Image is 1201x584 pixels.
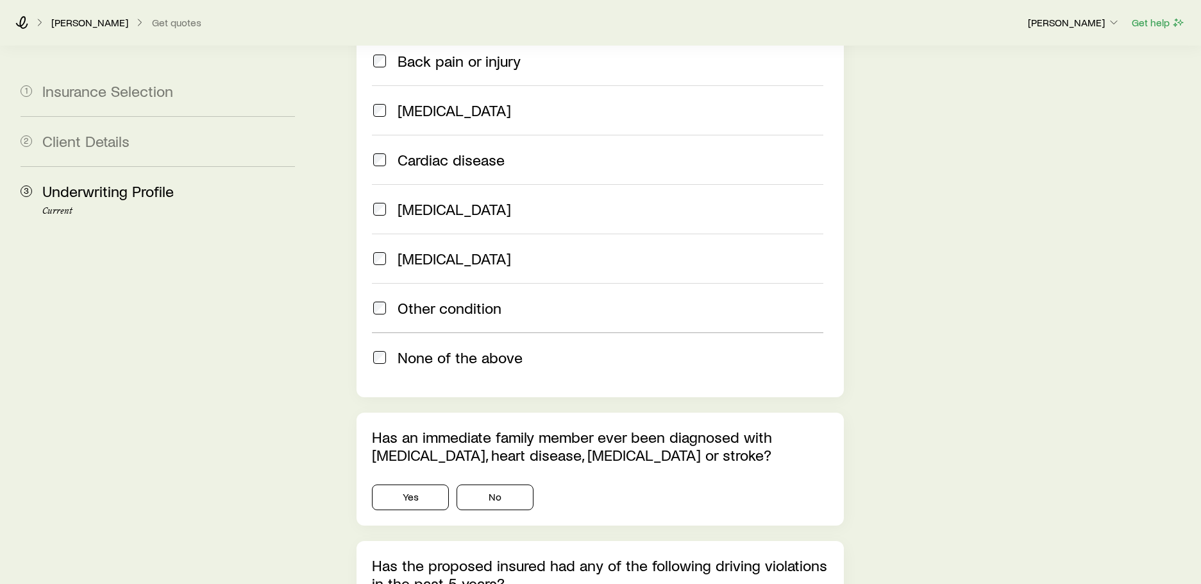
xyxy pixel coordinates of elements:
input: None of the above [373,351,386,364]
span: [MEDICAL_DATA] [398,101,511,119]
span: Underwriting Profile [42,182,174,200]
button: Get help [1131,15,1186,30]
span: Insurance Selection [42,82,173,100]
p: [PERSON_NAME] [1028,16,1120,29]
input: Other condition [373,302,386,314]
span: Cardiac disease [398,151,505,169]
span: Client Details [42,132,130,150]
span: [MEDICAL_DATA] [398,200,511,218]
p: [PERSON_NAME] [51,16,128,29]
p: Has an immediate family member ever been diagnosed with [MEDICAL_DATA], heart disease, [MEDICAL_D... [372,428,828,464]
input: Back pain or injury [373,55,386,67]
button: Yes [372,485,449,510]
span: 3 [21,185,32,197]
span: 2 [21,135,32,147]
button: [PERSON_NAME] [1027,15,1121,31]
p: Current [42,206,295,216]
input: [MEDICAL_DATA] [373,252,386,265]
input: Cardiac disease [373,153,386,166]
span: None of the above [398,348,523,366]
span: 1 [21,85,32,97]
span: Other condition [398,299,501,317]
span: [MEDICAL_DATA] [398,250,511,268]
button: Get quotes [151,17,202,29]
input: [MEDICAL_DATA] [373,104,386,117]
input: [MEDICAL_DATA] [373,203,386,216]
button: No [457,485,533,510]
span: Back pain or injury [398,52,521,70]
